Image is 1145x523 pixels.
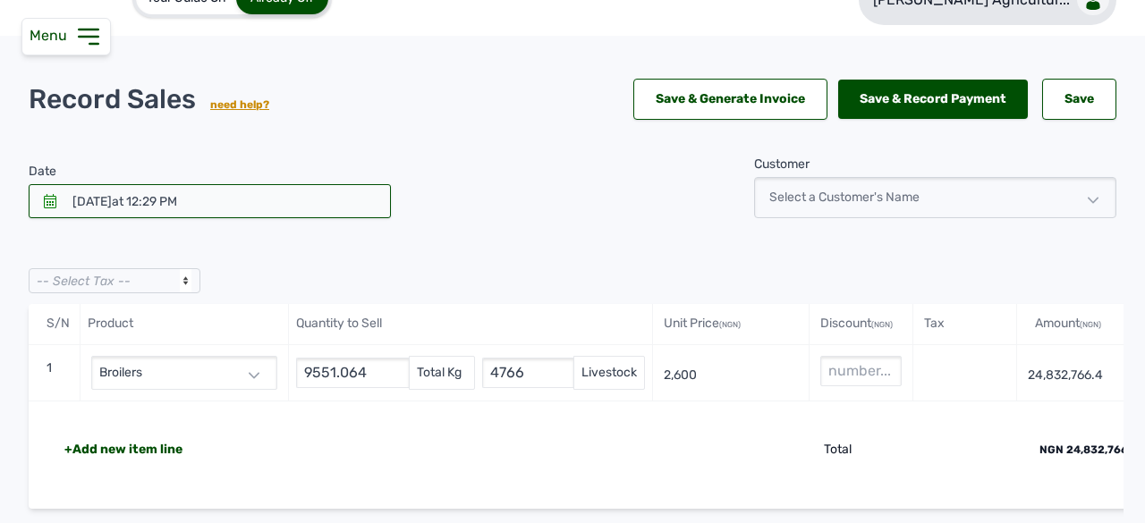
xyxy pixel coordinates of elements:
[64,441,182,459] div: +Add new item line
[601,441,852,459] div: Total
[664,356,798,384] div: 2,600
[30,27,74,44] span: Menu
[29,83,269,115] p: Record Sales
[1042,79,1116,120] a: Save
[409,356,475,390] div: Total Kg
[653,304,810,345] div: Unit Price
[573,356,645,390] div: Livestock
[112,194,177,209] span: at 12:29 PM
[99,365,142,380] span: Broilers
[29,345,81,401] div: 1
[1080,320,1101,329] span: (NGN)
[81,304,289,345] div: Product
[296,358,409,388] input: kg of livestock
[754,177,1116,218] div: Select a Customer's Name
[754,156,1116,177] div: Customer
[29,304,81,345] div: S/N
[72,193,177,211] div: [DATE]
[719,320,741,329] span: (NGN)
[482,358,573,388] input: # of livestock
[1039,443,1138,456] span: NGN 24,832,766.4
[810,304,913,345] div: Discount
[289,304,653,345] div: Quantity to Sell
[820,356,902,386] input: number...
[210,98,269,111] a: need help?
[871,320,893,329] span: (NGN)
[838,80,1028,119] a: Save & Record Payment
[633,79,827,120] a: Save & Generate Invoice
[29,163,391,184] div: Date
[913,304,1017,345] div: Tax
